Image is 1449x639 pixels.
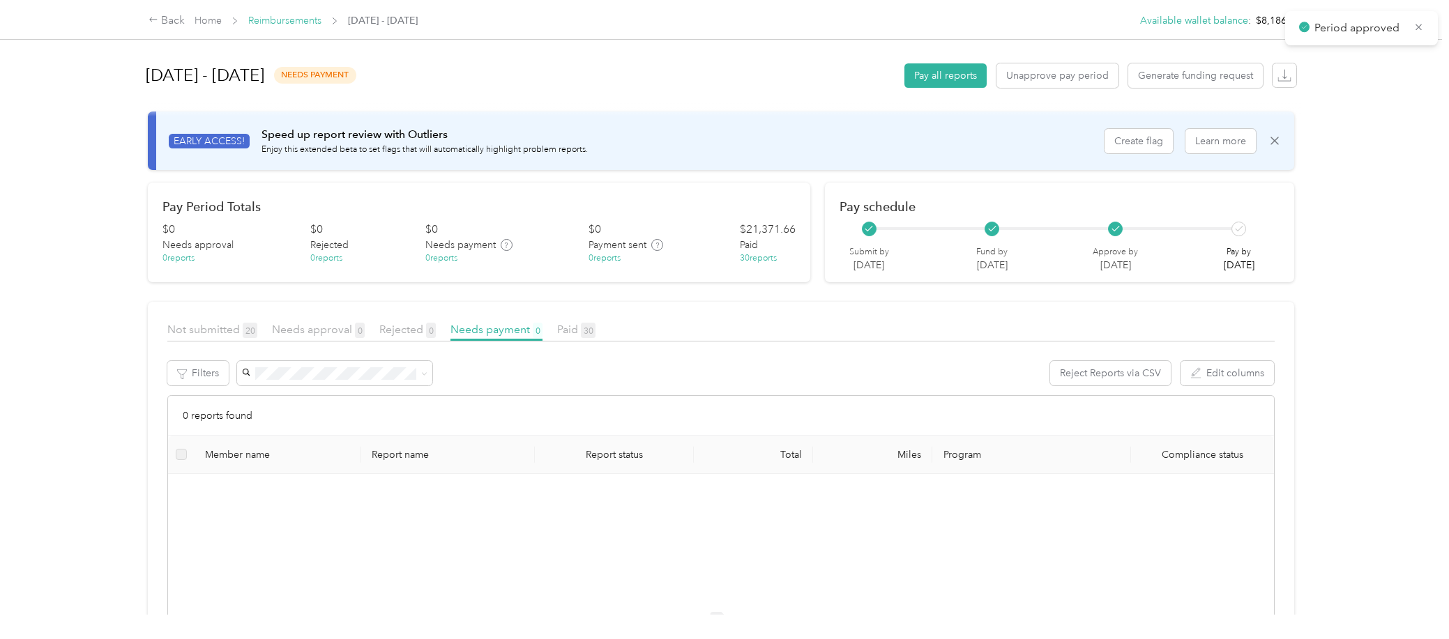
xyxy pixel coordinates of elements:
div: $ 21,371.66 [740,222,796,238]
span: Compliance status [1142,449,1263,461]
iframe: Everlance-gr Chat Button Frame [1371,561,1449,639]
div: 0 reports [310,252,342,265]
span: Generate funding request [1138,68,1253,83]
span: 0 [355,323,365,338]
th: Report name [361,436,536,474]
button: Generate funding request [1128,63,1263,88]
h1: [DATE] - [DATE] [146,59,264,92]
p: Fund by [976,246,1008,259]
p: Speed up report review with Outliers [261,126,588,144]
span: 0 [426,323,436,338]
h2: Pay schedule [840,199,1279,214]
div: Back [149,13,185,29]
p: Period approved [1314,20,1404,37]
div: $ 0 [425,222,438,238]
span: Needs payment [425,238,496,252]
span: Needs approval [162,238,234,252]
div: $ 0 [310,222,323,238]
span: Not submitted [167,323,257,336]
button: Pay all reports [904,63,987,88]
span: : [1248,13,1251,28]
button: Create flag [1105,129,1173,153]
span: Rejected [310,238,349,252]
div: 0 reports [425,252,457,265]
div: 0 reports [589,252,621,265]
p: Enjoy this extended beta to set flags that will automatically highlight problem reports. [261,144,588,156]
p: [DATE] [849,258,889,272]
button: Unapprove pay period [996,63,1118,88]
span: Report status [546,449,683,461]
span: [DATE] - [DATE] [348,13,418,28]
p: Submit by [849,246,889,259]
button: Reject Reports via CSV [1050,361,1171,385]
p: [DATE] [976,258,1008,272]
span: 20 [243,323,257,338]
span: Rejected [379,323,436,336]
div: $ 0 [162,222,175,238]
h2: Pay Period Totals [162,199,796,214]
div: 0 reports [162,252,195,265]
a: Reimbursements [248,15,321,26]
th: Program [932,436,1131,474]
span: Paid [740,238,758,252]
a: Home [195,15,222,26]
button: Learn more [1185,129,1256,153]
div: Member name [205,449,349,461]
span: Payment sent [589,238,646,252]
div: $ 0 [589,222,601,238]
p: [DATE] [1093,258,1138,272]
button: Filters [167,361,229,385]
span: Paid [557,323,595,336]
div: Miles [824,449,921,461]
button: Edit columns [1181,361,1274,385]
div: 30 reports [740,252,777,265]
span: needs payment [274,67,356,83]
span: $8,186.01 [1256,13,1300,28]
span: 0 [533,323,543,338]
span: 30 [581,323,595,338]
span: EARLY ACCESS! [169,134,250,148]
div: 0 reports found [168,396,1273,436]
button: Available wallet balance [1140,13,1248,28]
p: Pay by [1224,246,1254,259]
p: Approve by [1093,246,1138,259]
span: Needs payment [450,323,543,336]
p: [DATE] [1224,258,1254,272]
span: Needs approval [272,323,365,336]
th: Member name [194,436,361,474]
div: Total [705,449,802,461]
